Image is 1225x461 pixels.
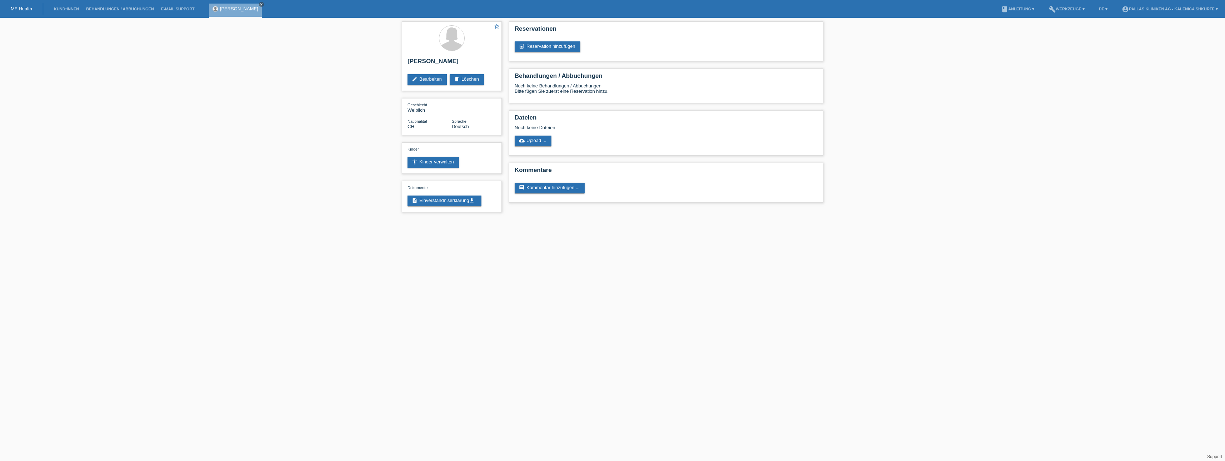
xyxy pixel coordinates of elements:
a: DE ▾ [1095,7,1111,11]
i: comment [519,185,525,191]
span: Dokumente [407,186,427,190]
span: Schweiz [407,124,414,129]
i: description [412,198,417,203]
a: descriptionEinverständniserklärungget_app [407,196,481,206]
a: Support [1207,454,1222,459]
span: Nationalität [407,119,427,123]
h2: [PERSON_NAME] [407,58,496,69]
a: commentKommentar hinzufügen ... [515,183,585,193]
a: cloud_uploadUpload ... [515,136,551,146]
div: Weiblich [407,102,452,113]
span: Kinder [407,147,419,151]
h2: Behandlungen / Abbuchungen [515,72,817,83]
i: cloud_upload [519,138,525,143]
a: Behandlungen / Abbuchungen [82,7,157,11]
a: MF Health [11,6,32,11]
a: Kund*innen [50,7,82,11]
i: delete [454,76,460,82]
i: book [1001,6,1008,13]
span: Sprache [452,119,466,123]
i: edit [412,76,417,82]
span: Deutsch [452,124,469,129]
i: close [260,2,263,6]
a: accessibility_newKinder verwalten [407,157,459,168]
i: get_app [469,198,475,203]
a: [PERSON_NAME] [220,6,258,11]
a: buildWerkzeuge ▾ [1045,7,1088,11]
div: Noch keine Dateien [515,125,733,130]
i: build [1049,6,1056,13]
span: Geschlecht [407,103,427,107]
a: close [259,2,264,7]
a: star_border [494,23,500,31]
a: deleteLöschen [450,74,484,85]
a: bookAnleitung ▾ [997,7,1038,11]
i: account_circle [1122,6,1129,13]
i: star_border [494,23,500,30]
a: post_addReservation hinzufügen [515,41,580,52]
i: post_add [519,44,525,49]
div: Noch keine Behandlungen / Abbuchungen Bitte fügen Sie zuerst eine Reservation hinzu. [515,83,817,99]
h2: Dateien [515,114,817,125]
h2: Reservationen [515,25,817,36]
h2: Kommentare [515,167,817,177]
a: editBearbeiten [407,74,447,85]
i: accessibility_new [412,159,417,165]
a: account_circlePallas Kliniken AG - Kalenica Shkurte ▾ [1118,7,1221,11]
a: E-Mail Support [157,7,198,11]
